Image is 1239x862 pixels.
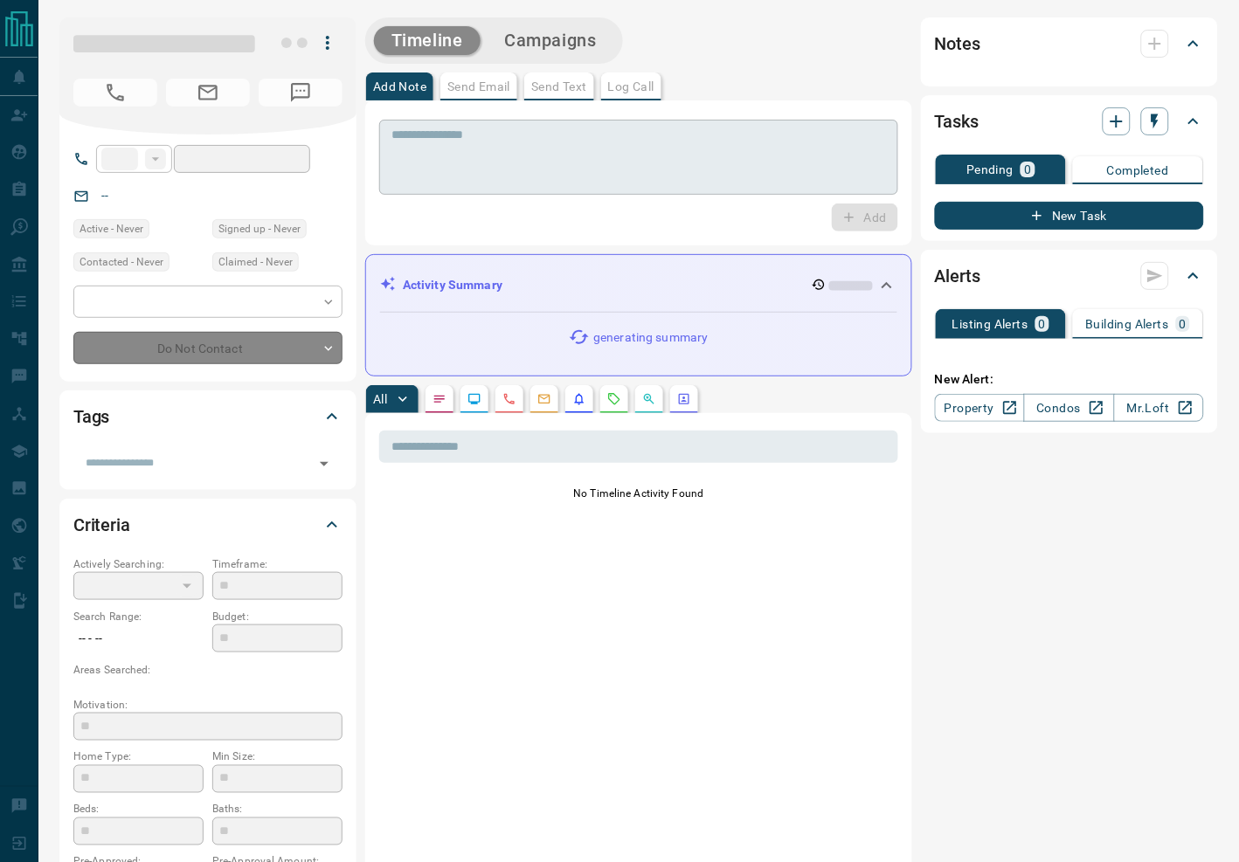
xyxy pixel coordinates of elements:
button: Open [312,452,336,476]
svg: Opportunities [642,392,656,406]
p: Add Note [373,80,426,93]
h2: Criteria [73,511,130,539]
p: 0 [1039,318,1046,330]
p: Building Alerts [1086,318,1169,330]
span: No Number [73,79,157,107]
div: Alerts [935,255,1204,297]
svg: Listing Alerts [572,392,586,406]
p: Listing Alerts [952,318,1028,330]
button: Campaigns [488,26,614,55]
p: Motivation: [73,697,343,713]
p: Budget: [212,609,343,624]
div: Notes [935,23,1204,65]
button: New Task [935,202,1204,230]
p: Pending [966,163,1014,176]
span: Contacted - Never [80,253,163,271]
p: All [373,393,387,405]
p: Baths: [212,802,343,817]
div: Tasks [935,100,1204,142]
div: Tags [73,396,343,438]
p: Search Range: [73,609,204,624]
h2: Tasks [935,107,979,135]
svg: Notes [433,392,446,406]
a: Mr.Loft [1114,394,1204,422]
p: Actively Searching: [73,556,204,572]
p: Completed [1107,164,1169,176]
a: -- [101,189,108,203]
button: Timeline [374,26,481,55]
a: Condos [1024,394,1114,422]
p: New Alert: [935,370,1204,389]
p: 0 [1180,318,1187,330]
p: Home Type: [73,749,204,765]
h2: Alerts [935,262,980,290]
p: Min Size: [212,749,343,765]
div: Criteria [73,504,343,546]
p: Beds: [73,802,204,817]
span: No Email [166,79,250,107]
svg: Lead Browsing Activity [467,392,481,406]
h2: Notes [935,30,980,58]
div: Do Not Contact [73,332,343,364]
p: Timeframe: [212,556,343,572]
div: Activity Summary [380,269,897,301]
svg: Emails [537,392,551,406]
a: Property [935,394,1025,422]
svg: Calls [502,392,516,406]
p: 0 [1024,163,1031,176]
svg: Requests [607,392,621,406]
svg: Agent Actions [677,392,691,406]
span: Signed up - Never [218,220,301,238]
span: No Number [259,79,343,107]
span: Claimed - Never [218,253,293,271]
p: generating summary [593,328,708,347]
p: Activity Summary [403,276,502,294]
span: Active - Never [80,220,143,238]
h2: Tags [73,403,109,431]
p: -- - -- [73,624,204,653]
p: Areas Searched: [73,662,343,678]
p: No Timeline Activity Found [379,486,898,501]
